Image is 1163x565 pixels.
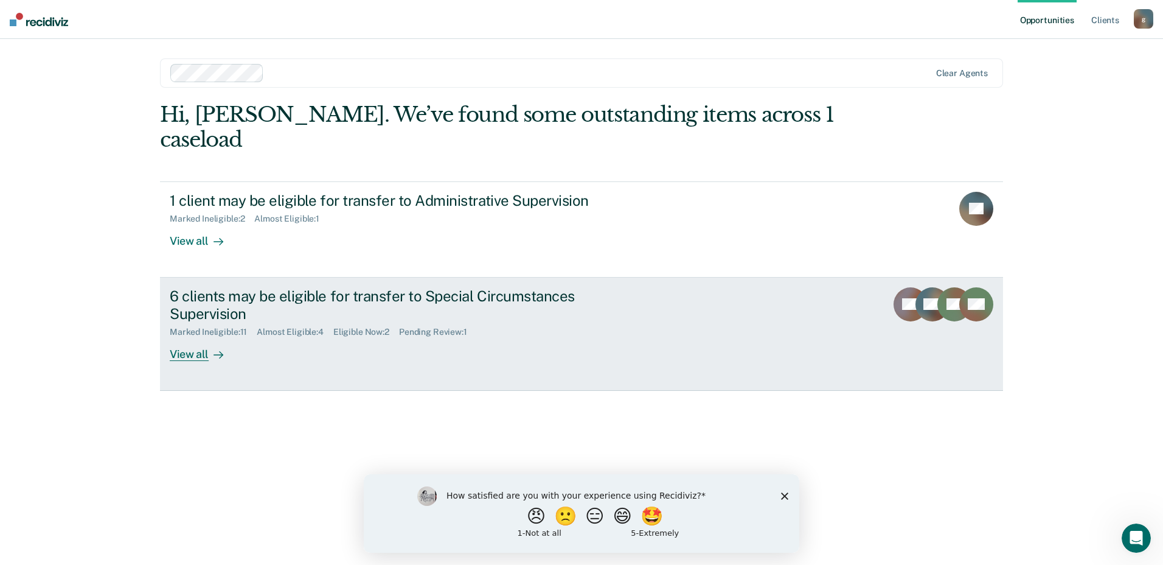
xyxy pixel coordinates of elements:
[170,224,238,248] div: View all
[364,474,799,553] iframe: Survey by Kim from Recidiviz
[170,327,257,337] div: Marked Ineligible : 11
[160,181,1003,278] a: 1 client may be eligible for transfer to Administrative SupervisionMarked Ineligible:2Almost Elig...
[1122,524,1151,553] iframe: Intercom live chat
[10,13,68,26] img: Recidiviz
[160,278,1003,391] a: 6 clients may be eligible for transfer to Special Circumstances SupervisionMarked Ineligible:11Al...
[170,337,238,361] div: View all
[170,214,254,224] div: Marked Ineligible : 2
[399,327,477,337] div: Pending Review : 1
[170,287,597,323] div: 6 clients may be eligible for transfer to Special Circumstances Supervision
[160,102,835,152] div: Hi, [PERSON_NAME]. We’ve found some outstanding items across 1 caseload
[333,327,399,337] div: Eligible Now : 2
[1134,9,1153,29] button: g
[936,68,988,79] div: Clear agents
[170,192,597,209] div: 1 client may be eligible for transfer to Administrative Supervision
[257,327,333,337] div: Almost Eligible : 4
[254,214,329,224] div: Almost Eligible : 1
